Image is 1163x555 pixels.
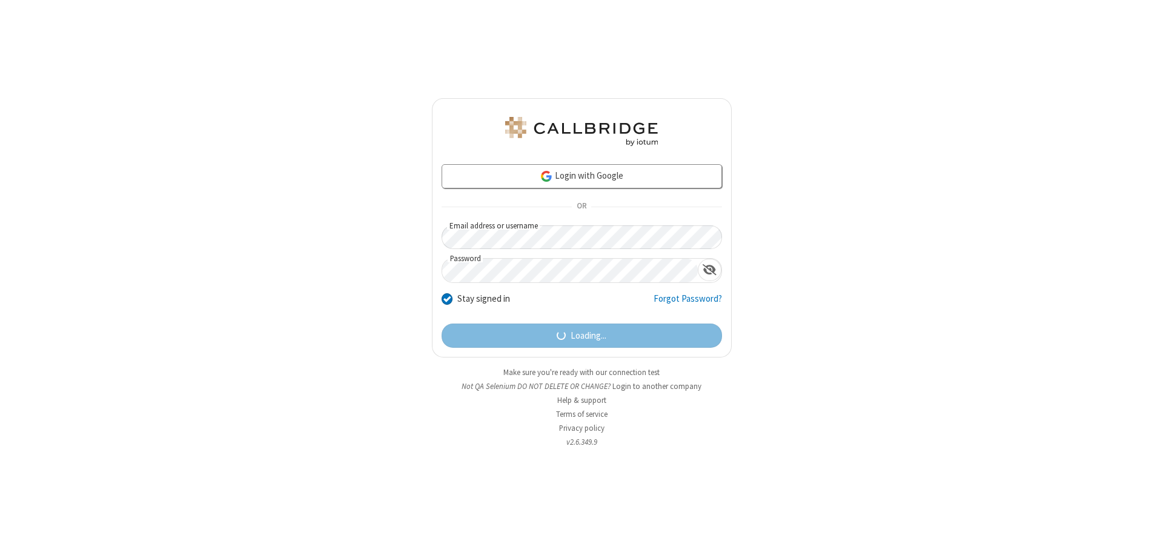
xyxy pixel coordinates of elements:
div: Show password [698,259,721,281]
a: Forgot Password? [654,292,722,315]
a: Login with Google [442,164,722,188]
span: OR [572,199,591,216]
input: Email address or username [442,225,722,249]
a: Make sure you're ready with our connection test [503,367,660,377]
button: Loading... [442,324,722,348]
li: Not QA Selenium DO NOT DELETE OR CHANGE? [432,381,732,392]
img: google-icon.png [540,170,553,183]
a: Privacy policy [559,423,605,433]
li: v2.6.349.9 [432,436,732,448]
input: Password [442,259,698,282]
span: Loading... [571,329,606,343]
a: Terms of service [556,409,608,419]
a: Help & support [557,395,606,405]
img: QA Selenium DO NOT DELETE OR CHANGE [503,117,660,146]
label: Stay signed in [457,292,510,306]
button: Login to another company [612,381,701,392]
